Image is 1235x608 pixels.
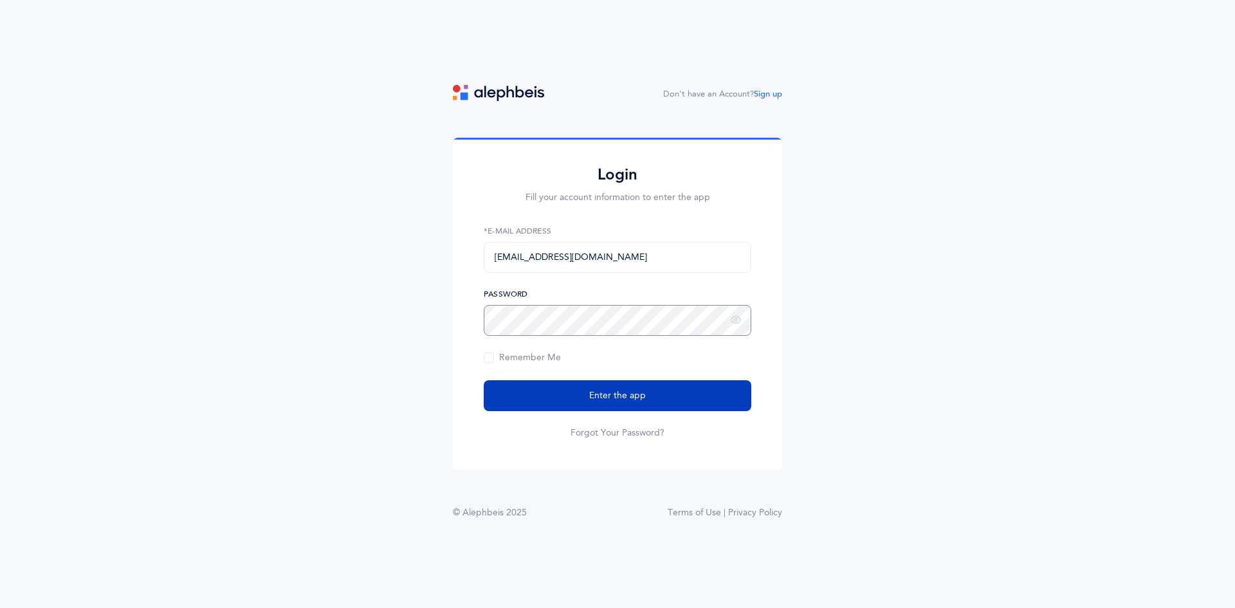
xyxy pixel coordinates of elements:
label: *E-Mail Address [484,225,751,237]
span: Enter the app [589,389,646,403]
button: Enter the app [484,380,751,411]
a: Sign up [754,89,782,98]
img: logo.svg [453,85,544,101]
span: Remember Me [484,353,561,363]
div: © Alephbeis 2025 [453,506,527,520]
div: Don't have an Account? [663,88,782,101]
a: Forgot Your Password? [571,427,664,439]
h2: Login [484,165,751,185]
a: Terms of Use | Privacy Policy [668,506,782,520]
label: Password [484,288,751,300]
p: Fill your account information to enter the app [484,191,751,205]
